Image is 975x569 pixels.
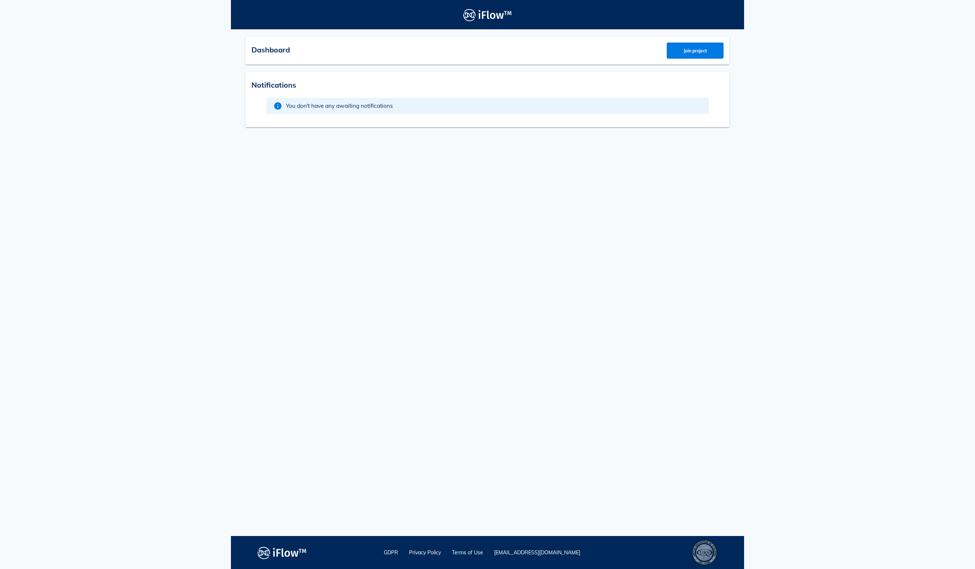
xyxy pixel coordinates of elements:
[494,549,580,556] a: [EMAIL_ADDRESS][DOMAIN_NAME]
[286,102,393,110] span: You don't have any awaiting notifications
[251,80,296,89] span: Notifications
[258,544,306,561] img: logo
[231,7,744,23] a: Logo
[452,549,483,556] a: Terms of Use
[667,43,724,59] button: Join project
[674,48,717,54] span: Join project
[692,540,717,565] div: ISO 13485 – Quality Management System
[251,45,290,54] span: Dashboard
[384,549,398,556] a: GDPR
[409,549,441,556] a: Privacy Policy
